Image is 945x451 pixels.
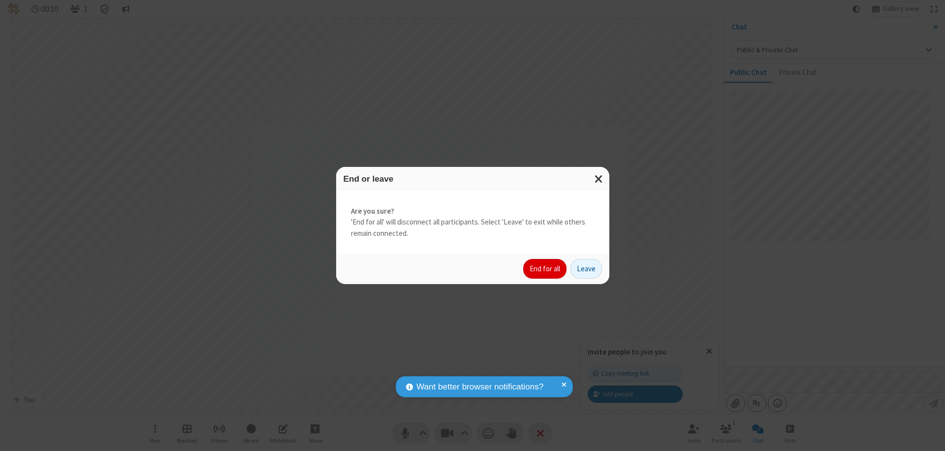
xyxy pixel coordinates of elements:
button: Leave [570,259,602,279]
h3: End or leave [344,174,602,184]
strong: Are you sure? [351,206,595,217]
div: 'End for all' will disconnect all participants. Select 'Leave' to exit while others remain connec... [336,191,609,254]
span: Want better browser notifications? [416,381,543,393]
button: End for all [523,259,567,279]
button: Close modal [589,167,609,191]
